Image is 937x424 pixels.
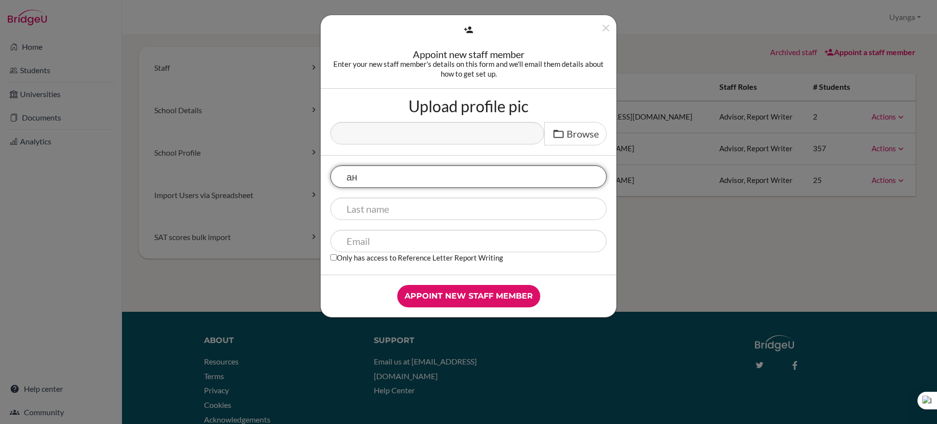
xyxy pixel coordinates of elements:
[600,22,612,38] button: Close
[330,49,607,59] div: Appoint new staff member
[408,99,529,114] label: Upload profile pic
[567,128,599,140] span: Browse
[330,59,607,79] div: Enter your new staff member's details on this form and we'll email them details about how to get ...
[397,285,540,307] input: Appoint new staff member
[330,165,607,188] input: First name
[330,252,503,262] label: Only has access to Reference Letter Report Writing
[330,254,337,261] input: Only has access to Reference Letter Report Writing
[330,198,607,220] input: Last name
[330,230,607,252] input: Email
